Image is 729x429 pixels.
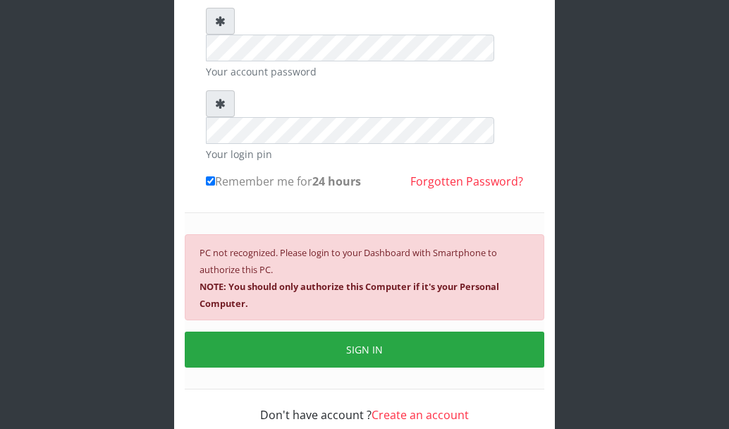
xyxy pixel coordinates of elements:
[312,174,361,189] b: 24 hours
[206,176,215,186] input: Remember me for24 hours
[185,332,544,368] button: SIGN IN
[372,407,469,423] a: Create an account
[206,173,361,190] label: Remember me for
[206,147,523,162] small: Your login pin
[200,246,499,310] small: PC not recognized. Please login to your Dashboard with Smartphone to authorize this PC.
[200,280,499,310] b: NOTE: You should only authorize this Computer if it's your Personal Computer.
[206,389,523,423] div: Don't have account ?
[206,64,523,79] small: Your account password
[410,174,523,189] a: Forgotten Password?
